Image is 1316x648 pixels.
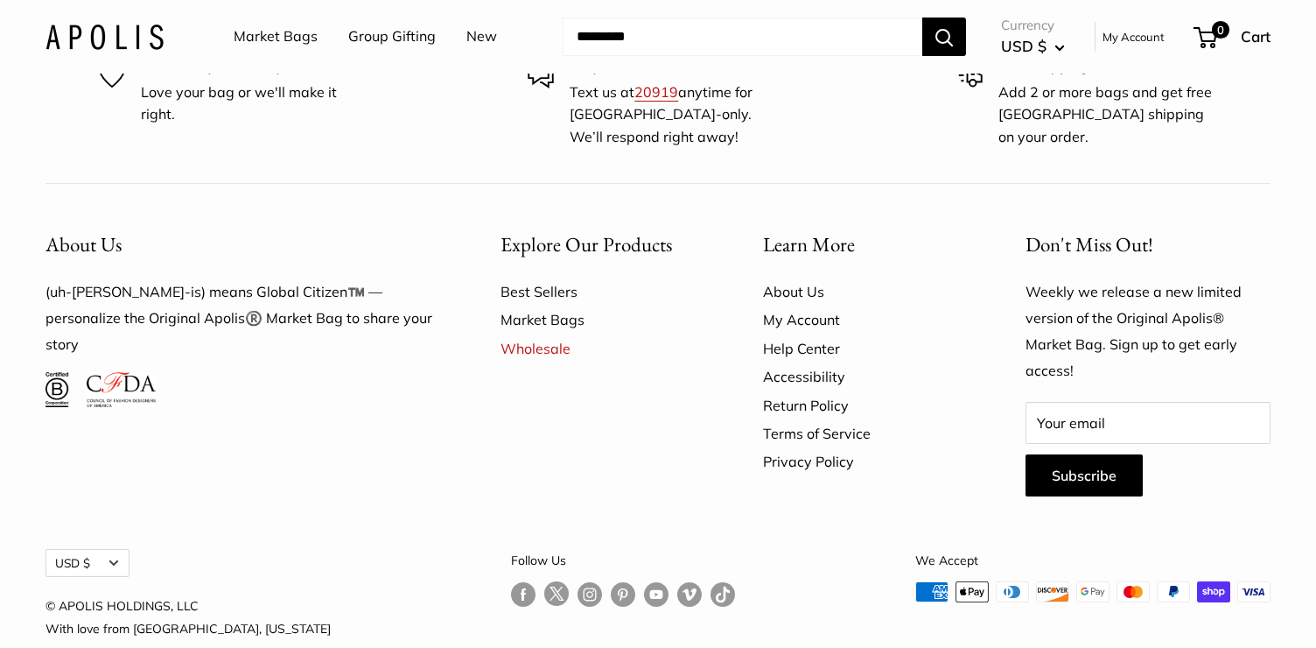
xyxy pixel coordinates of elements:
img: Council of Fashion Designers of America Member [87,372,156,407]
a: Market Bags [500,306,702,334]
a: Terms of Service [763,419,964,447]
button: Subscribe [1025,454,1143,497]
p: Follow Us [511,549,735,572]
a: My Account [1102,26,1165,47]
p: Text us at anytime for [GEOGRAPHIC_DATA]-only. We’ll respond right away! [570,81,788,149]
p: © APOLIS HOLDINGS, LLC With love from [GEOGRAPHIC_DATA], [US_STATE] [45,595,331,640]
a: 20919 [634,83,678,101]
p: We Accept [915,549,1270,572]
p: Don't Miss Out! [1025,228,1270,262]
img: Certified B Corporation [45,372,69,407]
p: Love your bag or we'll make it right. [141,81,360,126]
p: Add 2 or more bags and get free [GEOGRAPHIC_DATA] shipping on your order. [998,81,1217,149]
a: Follow us on Facebook [511,581,535,607]
button: Explore Our Products [500,228,702,262]
input: Search... [563,18,922,56]
img: Apolis [45,24,164,49]
a: Market Bags [234,24,318,50]
span: Learn More [763,231,855,257]
button: Learn More [763,228,964,262]
a: Best Sellers [500,278,702,306]
p: (uh-[PERSON_NAME]-is) means Global Citizen™️ — personalize the Original Apolis®️ Market Bag to sh... [45,279,439,358]
span: Explore Our Products [500,231,672,257]
span: 0 [1212,21,1229,39]
a: Accessibility [763,363,964,391]
span: USD $ [1001,37,1046,55]
button: Search [922,18,966,56]
a: 0 Cart [1195,23,1270,51]
a: Wholesale [500,335,702,363]
button: USD $ [45,549,129,577]
a: About Us [763,278,964,306]
a: Follow us on Vimeo [677,581,702,607]
span: Currency [1001,13,1065,38]
span: About Us [45,231,122,257]
a: Group Gifting [348,24,436,50]
iframe: Sign Up via Text for Offers [14,581,187,634]
button: About Us [45,228,439,262]
a: Follow us on Instagram [577,581,602,607]
a: Follow us on Pinterest [611,581,635,607]
a: Follow us on YouTube [644,581,668,607]
span: Cart [1241,27,1270,46]
a: New [466,24,497,50]
a: Follow us on Tumblr [710,581,735,607]
a: Return Policy [763,391,964,419]
a: My Account [763,306,964,334]
a: Help Center [763,335,964,363]
p: Weekly we release a new limited version of the Original Apolis® Market Bag. Sign up to get early ... [1025,279,1270,384]
a: Privacy Policy [763,447,964,475]
button: USD $ [1001,32,1065,60]
a: Follow us on Twitter [544,581,569,613]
